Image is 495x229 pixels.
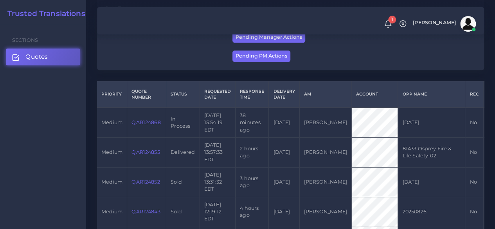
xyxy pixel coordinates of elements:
[131,179,160,185] a: QAR124852
[166,108,200,137] td: In Process
[398,108,465,137] td: [DATE]
[236,108,269,137] td: 38 minutes ago
[351,81,398,108] th: Account
[398,167,465,197] td: [DATE]
[381,20,395,28] a: 1
[269,137,299,167] td: [DATE]
[269,197,299,227] td: [DATE]
[25,52,48,61] span: Quotes
[236,197,269,227] td: 4 hours ago
[398,81,465,108] th: Opp Name
[12,37,38,43] span: Sections
[299,167,351,197] td: [PERSON_NAME]
[101,209,122,215] span: medium
[166,167,200,197] td: Sold
[166,197,200,227] td: Sold
[465,137,483,167] td: No
[127,81,166,108] th: Quote Number
[101,179,122,185] span: medium
[388,16,396,23] span: 1
[299,108,351,137] td: [PERSON_NAME]
[269,167,299,197] td: [DATE]
[2,9,85,18] a: Trusted Translations
[460,16,476,32] img: avatar
[409,16,479,32] a: [PERSON_NAME]avatar
[97,81,127,108] th: Priority
[131,209,160,215] a: QAR124843
[413,20,456,25] span: [PERSON_NAME]
[465,108,483,137] td: No
[465,81,483,108] th: REC
[200,137,235,167] td: [DATE] 13:57:33 EDT
[236,137,269,167] td: 2 hours ago
[299,197,351,227] td: [PERSON_NAME]
[269,108,299,137] td: [DATE]
[398,137,465,167] td: 81433 Osprey Fire & Life Safety-02
[299,137,351,167] td: [PERSON_NAME]
[101,119,122,125] span: medium
[236,81,269,108] th: Response Time
[232,50,290,62] button: Pending PM Actions
[101,149,122,155] span: medium
[269,81,299,108] th: Delivery Date
[166,137,200,167] td: Delivered
[398,197,465,227] td: 20250826
[236,167,269,197] td: 3 hours ago
[200,167,235,197] td: [DATE] 13:31:32 EDT
[200,197,235,227] td: [DATE] 12:19:12 EDT
[166,81,200,108] th: Status
[131,149,160,155] a: QAR124855
[465,197,483,227] td: No
[131,119,160,125] a: QAR124868
[299,81,351,108] th: AM
[6,49,80,65] a: Quotes
[200,108,235,137] td: [DATE] 15:54:19 EDT
[465,167,483,197] td: No
[200,81,235,108] th: Requested Date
